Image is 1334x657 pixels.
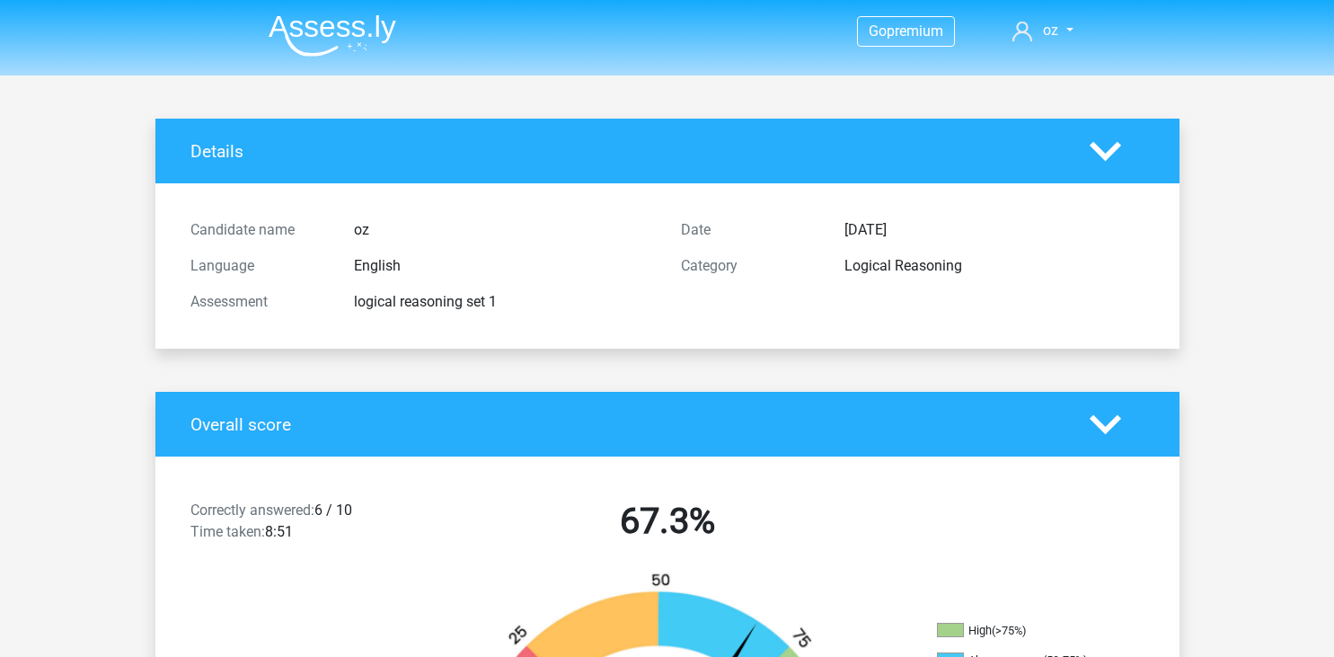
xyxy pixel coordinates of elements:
[269,14,396,57] img: Assessly
[869,22,887,40] span: Go
[190,141,1063,162] h4: Details
[858,19,954,43] a: Gopremium
[937,623,1117,639] li: High
[1043,22,1058,39] span: oz
[667,219,831,241] div: Date
[992,624,1026,637] div: (>75%)
[831,255,1158,277] div: Logical Reasoning
[1005,20,1080,41] a: oz
[190,523,265,540] span: Time taken:
[340,219,667,241] div: oz
[177,255,340,277] div: Language
[177,500,422,550] div: 6 / 10 8:51
[887,22,943,40] span: premium
[667,255,831,277] div: Category
[831,219,1158,241] div: [DATE]
[190,414,1063,435] h4: Overall score
[190,502,314,519] span: Correctly answered:
[436,500,899,543] h2: 67.3%
[340,255,667,277] div: English
[340,291,667,313] div: logical reasoning set 1
[177,291,340,313] div: Assessment
[177,219,340,241] div: Candidate name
